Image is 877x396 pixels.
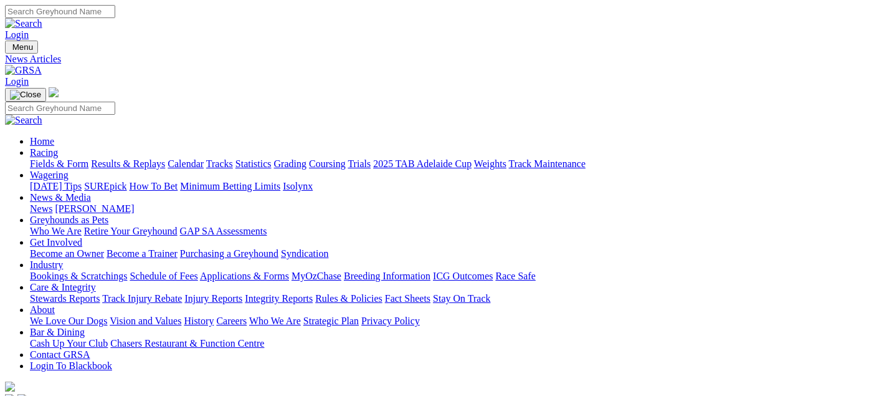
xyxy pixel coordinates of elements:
[5,5,115,18] input: Search
[30,271,872,282] div: Industry
[5,29,29,40] a: Login
[281,248,328,259] a: Syndication
[509,158,585,169] a: Track Maintenance
[184,316,214,326] a: History
[5,115,42,126] img: Search
[5,65,42,76] img: GRSA
[10,90,41,100] img: Close
[30,248,104,259] a: Become an Owner
[30,237,82,248] a: Get Involved
[55,203,134,214] a: [PERSON_NAME]
[30,147,58,158] a: Racing
[385,293,430,304] a: Fact Sheets
[30,158,88,169] a: Fields & Form
[180,181,280,191] a: Minimum Betting Limits
[168,158,204,169] a: Calendar
[30,203,52,214] a: News
[30,338,108,349] a: Cash Up Your Club
[30,327,85,337] a: Bar & Dining
[130,181,178,191] a: How To Bet
[30,338,872,349] div: Bar & Dining
[30,158,872,170] div: Racing
[30,203,872,215] div: News & Media
[5,88,46,102] button: Toggle navigation
[30,226,82,236] a: Who We Are
[5,54,872,65] a: News Articles
[361,316,420,326] a: Privacy Policy
[348,158,371,169] a: Trials
[49,87,59,97] img: logo-grsa-white.png
[292,271,341,281] a: MyOzChase
[474,158,506,169] a: Weights
[30,304,55,315] a: About
[110,338,264,349] a: Chasers Restaurant & Function Centre
[30,259,63,270] a: Industry
[433,271,493,281] a: ICG Outcomes
[107,248,178,259] a: Become a Trainer
[30,181,872,192] div: Wagering
[216,316,247,326] a: Careers
[110,316,181,326] a: Vision and Values
[433,293,490,304] a: Stay On Track
[12,42,33,52] span: Menu
[200,271,289,281] a: Applications & Forms
[5,76,29,87] a: Login
[5,102,115,115] input: Search
[373,158,472,169] a: 2025 TAB Adelaide Cup
[235,158,272,169] a: Statistics
[315,293,382,304] a: Rules & Policies
[30,316,872,327] div: About
[30,192,91,203] a: News & Media
[344,271,430,281] a: Breeding Information
[180,226,267,236] a: GAP SA Assessments
[30,136,54,147] a: Home
[495,271,535,281] a: Race Safe
[84,226,178,236] a: Retire Your Greyhound
[274,158,306,169] a: Grading
[30,271,127,281] a: Bookings & Scratchings
[249,316,301,326] a: Who We Are
[283,181,313,191] a: Isolynx
[130,271,197,281] a: Schedule of Fees
[5,18,42,29] img: Search
[245,293,313,304] a: Integrity Reports
[30,293,872,304] div: Care & Integrity
[102,293,182,304] a: Track Injury Rebate
[184,293,242,304] a: Injury Reports
[5,382,15,392] img: logo-grsa-white.png
[30,181,82,191] a: [DATE] Tips
[309,158,346,169] a: Coursing
[30,215,108,225] a: Greyhounds as Pets
[30,316,107,326] a: We Love Our Dogs
[30,349,90,360] a: Contact GRSA
[303,316,359,326] a: Strategic Plan
[30,248,872,259] div: Get Involved
[30,282,96,292] a: Care & Integrity
[84,181,126,191] a: SUREpick
[91,158,165,169] a: Results & Replays
[206,158,233,169] a: Tracks
[30,170,69,180] a: Wagering
[30,226,872,237] div: Greyhounds as Pets
[30,360,112,371] a: Login To Blackbook
[30,293,100,304] a: Stewards Reports
[5,41,38,54] button: Toggle navigation
[180,248,278,259] a: Purchasing a Greyhound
